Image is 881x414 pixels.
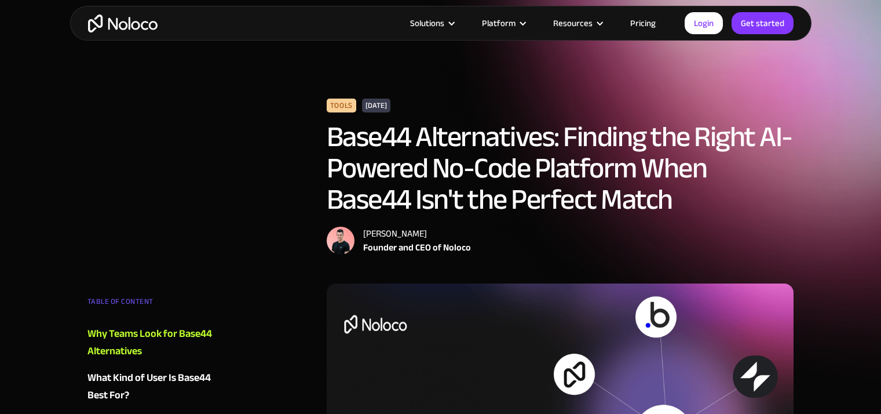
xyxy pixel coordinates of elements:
div: Platform [482,16,516,31]
div: Solutions [396,16,467,31]
div: Founder and CEO of Noloco [363,241,471,255]
a: home [88,14,158,32]
div: Platform [467,16,539,31]
h1: Base44 Alternatives: Finding the Right AI-Powered No-Code Platform When Base44 Isn't the Perfect ... [327,121,794,215]
div: Solutions [410,16,444,31]
a: What Kind of User Is Base44 Best For? [87,369,228,404]
div: TABLE OF CONTENT [87,293,228,316]
div: Tools [327,99,356,112]
div: [DATE] [362,99,390,112]
div: Resources [539,16,616,31]
a: Get started [732,12,794,34]
a: Pricing [616,16,670,31]
a: Why Teams Look for Base44 Alternatives [87,325,228,360]
div: [PERSON_NAME] [363,227,471,241]
a: Login [685,12,723,34]
div: Resources [553,16,593,31]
